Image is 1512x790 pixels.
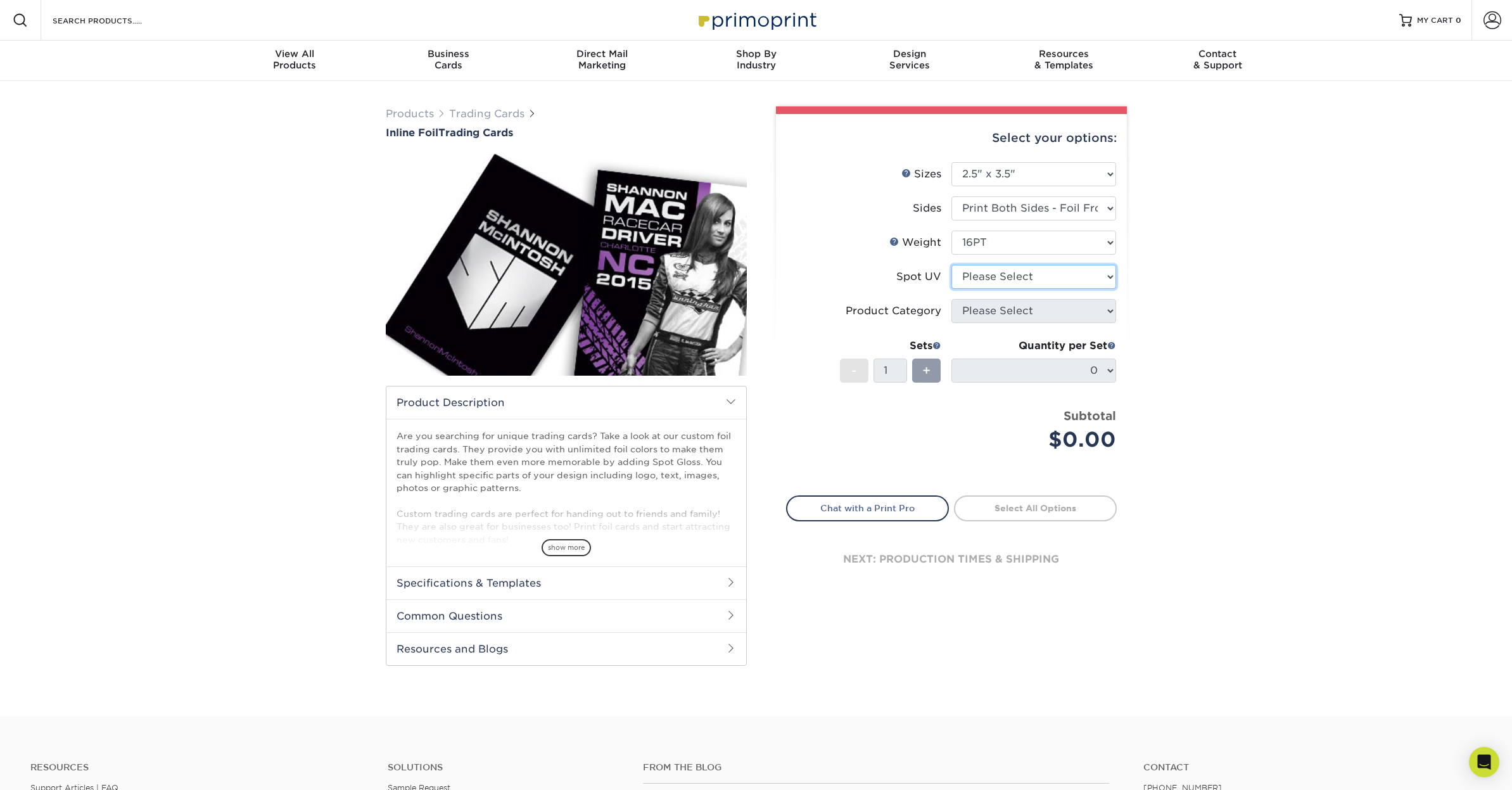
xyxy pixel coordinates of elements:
[987,48,1141,71] div: & Templates
[889,235,941,250] div: Weight
[833,41,987,81] a: DesignServices
[693,6,820,34] img: Primoprint
[386,127,747,139] h1: Trading Cards
[1064,409,1116,423] strong: Subtotal
[371,48,525,60] span: Business
[30,762,369,773] h4: Resources
[218,48,372,60] span: View All
[643,762,1109,773] h4: From the Blog
[386,108,434,120] a: Products
[679,48,833,71] div: Industry
[525,48,679,71] div: Marketing
[397,430,736,546] p: Are you searching for unique trading cards? Take a look at our custom foil trading cards. They pr...
[922,361,931,380] span: +
[833,48,987,60] span: Design
[851,361,857,380] span: -
[987,41,1141,81] a: Resources& Templates
[386,566,746,599] h2: Specifications & Templates
[525,41,679,81] a: Direct MailMarketing
[218,41,372,81] a: View AllProducts
[388,762,624,773] h4: Solutions
[679,48,833,60] span: Shop By
[218,48,372,71] div: Products
[1143,762,1482,773] a: Contact
[386,140,747,390] img: Inline Foil 01
[954,495,1117,521] a: Select All Options
[840,338,941,354] div: Sets
[846,303,941,319] div: Product Category
[1141,48,1295,71] div: & Support
[371,41,525,81] a: BusinessCards
[901,167,941,182] div: Sizes
[386,599,746,632] h2: Common Questions
[833,48,987,71] div: Services
[386,127,438,139] span: Inline Foil
[961,424,1116,455] div: $0.00
[1141,41,1295,81] a: Contact& Support
[449,108,524,120] a: Trading Cards
[679,41,833,81] a: Shop ByIndustry
[51,13,175,28] input: SEARCH PRODUCTS.....
[951,338,1116,354] div: Quantity per Set
[386,632,746,665] h2: Resources and Blogs
[371,48,525,71] div: Cards
[1141,48,1295,60] span: Contact
[987,48,1141,60] span: Resources
[386,127,747,139] a: Inline FoilTrading Cards
[525,48,679,60] span: Direct Mail
[896,269,941,284] div: Spot UV
[1456,16,1461,25] span: 0
[542,539,591,556] span: show more
[786,521,1117,597] div: next: production times & shipping
[1417,15,1453,26] span: MY CART
[913,201,941,216] div: Sides
[386,386,746,419] h2: Product Description
[1469,747,1499,777] div: Open Intercom Messenger
[786,495,949,521] a: Chat with a Print Pro
[786,114,1117,162] div: Select your options:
